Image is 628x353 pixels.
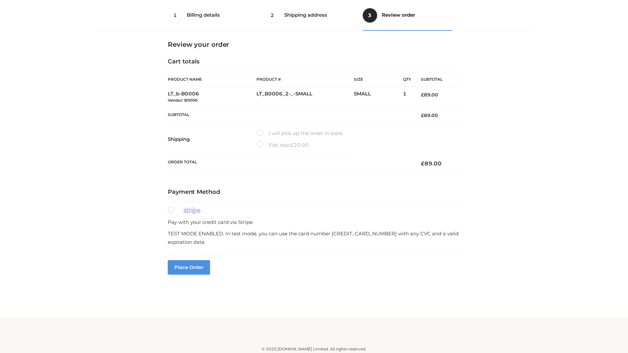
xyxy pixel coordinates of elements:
td: LT_B0006_2-_-SMALL [256,87,354,108]
span: £ [290,142,293,148]
th: Subtotal [411,72,460,87]
h4: Payment Method [168,189,460,196]
bdi: 89.00 [421,112,438,118]
label: I will pick up the order in store. [256,129,343,138]
p: TEST MODE ENABLED. In test mode, you can use the card number [CREDIT_CARD_NUMBER] with any CVC an... [168,229,460,246]
th: Shipping [168,124,256,155]
th: Qty [403,72,411,87]
bdi: 89.00 [421,92,438,98]
td: 1 [403,87,411,108]
label: Flat rate: [256,141,309,149]
bdi: 20.00 [290,142,309,148]
span: £ [421,92,424,98]
span: £ [421,160,425,167]
p: Pay with your credit card via Stripe. [168,218,460,227]
small: Vendor: B0006 [168,98,198,103]
bdi: 89.00 [421,160,442,167]
td: SMALL [354,87,403,108]
th: Product Name [168,72,256,87]
th: Subtotal [168,107,411,123]
th: Order Total [168,155,411,172]
div: © 2025 [DOMAIN_NAME] Limited. All rights reserved. [97,346,531,352]
th: Product # [256,72,354,87]
span: £ [421,112,424,118]
h3: Review your order [168,41,460,48]
h4: Cart totals [168,58,460,65]
button: Place order [168,260,210,275]
td: LT_b-B0006 [168,87,256,108]
th: Size [354,72,400,87]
